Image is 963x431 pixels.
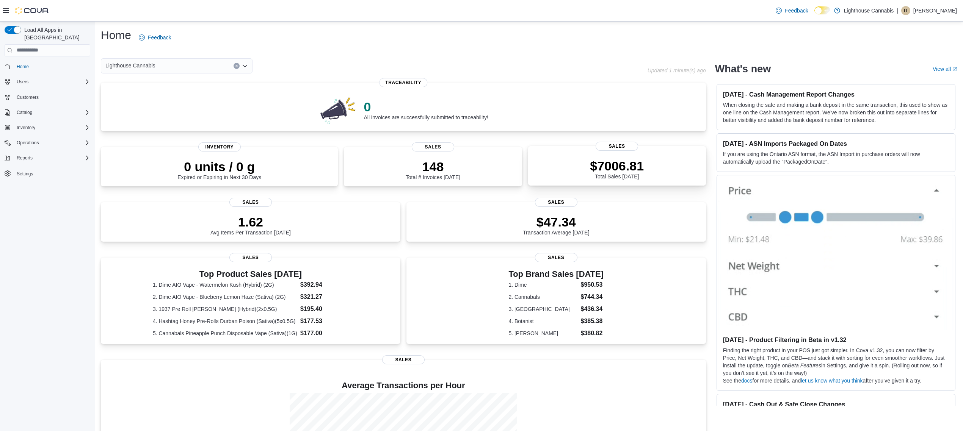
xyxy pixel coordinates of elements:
[318,95,358,125] img: 0
[508,317,577,325] dt: 4. Botanist
[14,123,90,132] span: Inventory
[17,94,39,100] span: Customers
[379,78,427,87] span: Traceability
[14,138,90,147] span: Operations
[382,355,425,364] span: Sales
[580,280,604,289] dd: $950.53
[153,281,297,289] dt: 1. Dime AIO Vape - Watermelon Kush (Hybrid) (2G)
[210,214,291,236] div: Avg Items Per Transaction [DATE]
[14,169,90,178] span: Settings
[406,159,460,174] p: 148
[17,109,32,116] span: Catalog
[14,153,36,162] button: Reports
[2,137,93,148] button: Operations
[580,292,604,301] dd: $744.34
[14,92,90,102] span: Customers
[148,34,171,41] span: Feedback
[17,79,28,85] span: Users
[234,63,240,69] button: Clear input
[2,77,93,87] button: Users
[723,140,949,147] h3: [DATE] - ASN Imports Packaged On Dates
[2,92,93,103] button: Customers
[177,159,261,174] p: 0 units / 0 g
[2,122,93,133] button: Inventory
[14,169,36,178] a: Settings
[364,99,488,114] p: 0
[229,198,272,207] span: Sales
[508,329,577,337] dt: 5. [PERSON_NAME]
[897,6,898,15] p: |
[741,378,753,384] a: docs
[14,108,90,117] span: Catalog
[508,293,577,301] dt: 2. Cannabals
[901,6,910,15] div: Tim Li
[580,317,604,326] dd: $385.38
[773,3,811,18] a: Feedback
[508,270,604,279] h3: Top Brand Sales [DATE]
[2,61,93,72] button: Home
[523,214,590,230] p: $47.34
[229,253,272,262] span: Sales
[952,67,957,72] svg: External link
[814,6,830,14] input: Dark Mode
[17,125,35,131] span: Inventory
[17,140,39,146] span: Operations
[153,293,297,301] dt: 2. Dime AIO Vape - Blueberry Lemon Haze (Sativa) (2G)
[785,7,808,14] span: Feedback
[580,305,604,314] dd: $436.34
[14,62,32,71] a: Home
[2,107,93,118] button: Catalog
[723,400,949,408] h3: [DATE] - Cash Out & Safe Close Changes
[535,198,577,207] span: Sales
[300,305,348,314] dd: $195.40
[300,280,348,289] dd: $392.94
[107,381,700,390] h4: Average Transactions per Hour
[723,91,949,98] h3: [DATE] - Cash Management Report Changes
[210,214,291,230] p: 1.62
[715,63,771,75] h2: What's new
[300,329,348,338] dd: $177.00
[153,305,297,313] dt: 3. 1937 Pre Roll [PERSON_NAME] (Hybrid)(2x0.5G)
[913,6,957,15] p: [PERSON_NAME]
[15,7,49,14] img: Cova
[723,336,949,344] h3: [DATE] - Product Filtering in Beta in v1.32
[14,123,38,132] button: Inventory
[580,329,604,338] dd: $380.82
[903,6,908,15] span: TL
[5,58,90,199] nav: Complex example
[814,14,815,15] span: Dark Mode
[17,171,33,177] span: Settings
[153,329,297,337] dt: 5. Cannabals Pineapple Punch Disposable Vape (Sativa)(1G)
[14,93,42,102] a: Customers
[17,155,33,161] span: Reports
[153,317,297,325] dt: 4. Hashtag Honey Pre-Rolls Durban Poison (Sativa)(5x0.5G)
[101,28,131,43] h1: Home
[242,63,248,69] button: Open list of options
[844,6,894,15] p: Lighthouse Cannabis
[14,77,90,86] span: Users
[648,67,706,73] p: Updated 1 minute(s) ago
[406,159,460,180] div: Total # Invoices [DATE]
[535,253,577,262] span: Sales
[523,214,590,236] div: Transaction Average [DATE]
[364,99,488,120] div: All invoices are successfully submitted to traceability!
[508,281,577,289] dt: 1. Dime
[21,26,90,41] span: Load All Apps in [GEOGRAPHIC_DATA]
[300,317,348,326] dd: $177.53
[14,62,90,71] span: Home
[596,142,638,151] span: Sales
[723,101,949,124] p: When closing the safe and making a bank deposit in the same transaction, this used to show as one...
[723,377,949,384] p: See the for more details, and after you’ve given it a try.
[723,150,949,166] p: If you are using the Ontario ASN format, the ASN Import in purchase orders will now automatically...
[2,168,93,179] button: Settings
[14,138,42,147] button: Operations
[412,142,454,151] span: Sales
[508,305,577,313] dt: 3. [GEOGRAPHIC_DATA]
[2,153,93,163] button: Reports
[14,153,90,162] span: Reports
[14,77,31,86] button: Users
[933,66,957,72] a: View allExternal link
[17,64,29,70] span: Home
[177,159,261,180] div: Expired or Expiring in Next 30 Days
[300,292,348,301] dd: $321.27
